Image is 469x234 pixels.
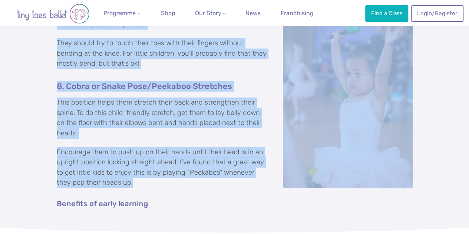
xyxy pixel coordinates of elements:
[245,10,261,17] span: News
[103,10,136,17] span: Programme
[158,6,178,21] a: Shop
[9,4,98,24] img: tiny toes ballet
[57,98,413,138] p: This position helps them stretch their back and strengthen their spine. To do this child-friendly...
[57,147,413,188] p: Encourage them to push up on their hands until their head is in an upright position looking strai...
[195,10,221,17] span: Our Story
[192,6,229,21] a: Our Story
[242,6,264,21] a: News
[57,38,413,69] p: They should try to touch their toes with their fingers without bending at the knee. For little ch...
[365,5,408,22] a: Find a Class
[281,10,314,17] span: Franchising
[411,5,463,22] a: Login/Register
[278,6,317,21] a: Franchising
[161,10,175,17] span: Shop
[100,6,143,21] a: Programme
[57,200,148,208] a: Benefits of early learning
[57,81,413,92] h5: 8. Cobra or Snake Pose/Peekaboo Stretches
